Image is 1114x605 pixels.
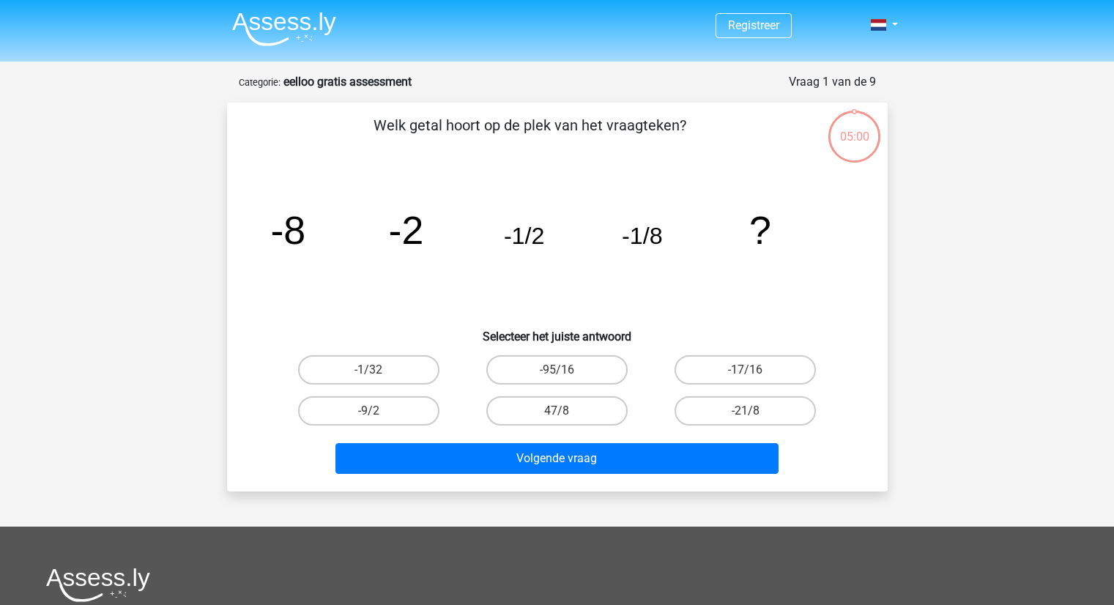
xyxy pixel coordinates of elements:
[298,355,439,385] label: -1/32
[232,12,336,46] img: Assessly
[239,77,281,88] small: Categorie:
[675,355,816,385] label: -17/16
[503,223,544,249] tspan: -1/2
[789,73,876,91] div: Vraag 1 van de 9
[298,396,439,426] label: -9/2
[749,208,771,252] tspan: ?
[486,396,628,426] label: 47/8
[335,443,779,474] button: Volgende vraag
[46,568,150,602] img: Assessly logo
[675,396,816,426] label: -21/8
[388,208,423,252] tspan: -2
[250,114,809,158] p: Welk getal hoort op de plek van het vraagteken?
[486,355,628,385] label: -95/16
[250,318,864,344] h6: Selecteer het juiste antwoord
[270,208,305,252] tspan: -8
[827,109,882,146] div: 05:00
[728,18,779,32] a: Registreer
[283,75,412,89] strong: eelloo gratis assessment
[622,223,663,249] tspan: -1/8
